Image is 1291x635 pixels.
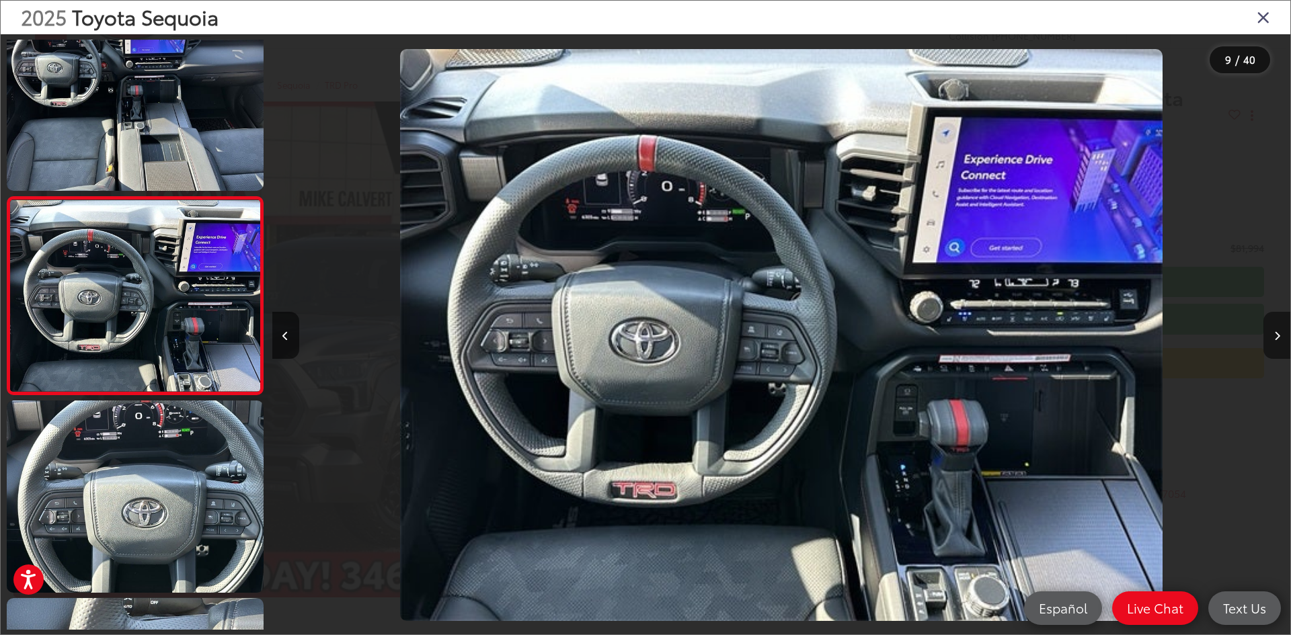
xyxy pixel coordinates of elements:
[1243,52,1255,67] span: 40
[1234,55,1241,65] span: /
[1216,599,1273,616] span: Text Us
[272,49,1290,621] div: 2025 Toyota Sequoia TRD Pro 8
[7,200,262,390] img: 2025 Toyota Sequoia TRD Pro
[1032,599,1094,616] span: Español
[400,49,1163,621] img: 2025 Toyota Sequoia TRD Pro
[1112,591,1198,625] a: Live Chat
[72,2,219,31] span: Toyota Sequoia
[272,312,299,359] button: Previous image
[21,2,67,31] span: 2025
[1024,591,1102,625] a: Español
[4,398,266,595] img: 2025 Toyota Sequoia TRD Pro
[1120,599,1190,616] span: Live Chat
[1208,591,1281,625] a: Text Us
[1263,312,1290,359] button: Next image
[1225,52,1231,67] span: 9
[1257,8,1270,26] i: Close gallery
